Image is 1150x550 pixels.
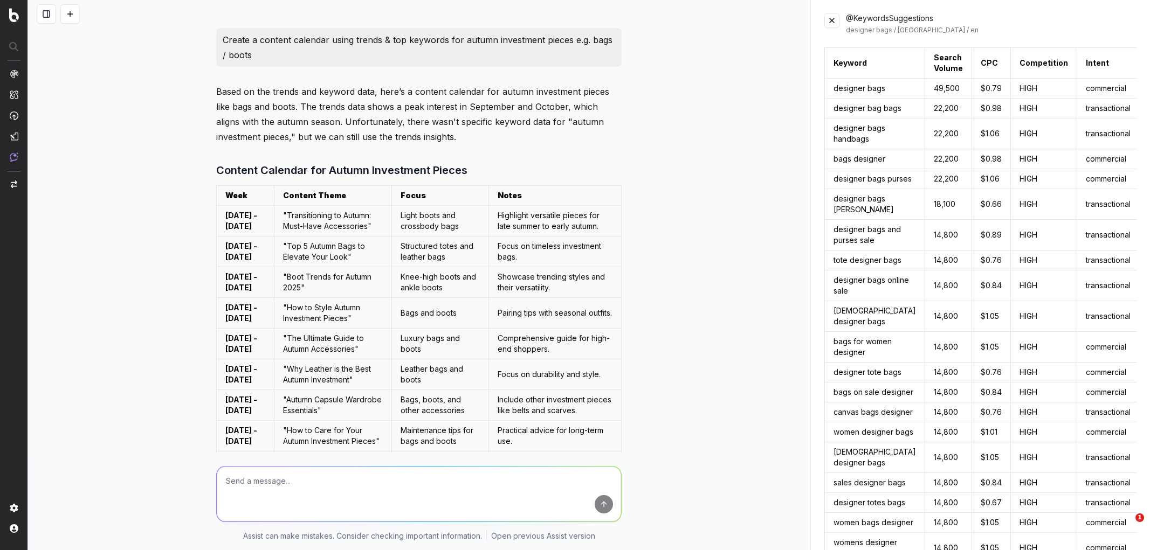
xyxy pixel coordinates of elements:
[223,32,615,62] p: Create a content calendar using trends & top keywords for autumn investment pieces e.g. bags / boots
[391,421,488,451] td: Maintenance tips for bags and boots
[972,189,1011,220] td: $ 0.66
[216,162,622,179] h3: Content Calendar for Autumn Investment Pieces
[489,451,622,482] td: Highlight sales and promotions.
[391,359,488,390] td: Leather bags and boots
[489,267,622,298] td: Showcase trending styles and their versatility.
[846,26,1137,34] div: designer bags / [GEOGRAPHIC_DATA] / en
[489,390,622,421] td: Include other investment pieces like belts and scarves.
[825,99,925,119] td: designer bag bags
[825,382,925,402] td: bags on sale designer
[1011,363,1077,382] td: HIGH
[925,48,972,79] th: Search Volume
[274,359,391,390] td: "Why Leather is the Best Autumn Investment"
[1011,189,1077,220] td: HIGH
[825,250,925,270] td: tote designer bags
[1077,79,1140,99] td: commercial
[825,169,925,189] td: designer bags purses
[1077,493,1140,513] td: transactional
[1113,513,1139,539] iframe: Intercom live chat
[489,329,622,359] td: Comprehensive guide for high-end shoppers.
[9,8,19,22] img: Botify logo
[225,364,259,384] strong: [DATE] - [DATE]
[825,493,925,513] td: designer totes bags
[972,270,1011,301] td: $ 0.84
[825,79,925,99] td: designer bags
[225,333,259,353] strong: [DATE] - [DATE]
[391,236,488,267] td: Structured totes and leather bags
[972,363,1011,382] td: $ 0.76
[1011,382,1077,402] td: HIGH
[1077,473,1140,493] td: transactional
[825,119,925,149] td: designer bags handbags
[283,191,346,200] strong: Content Theme
[972,473,1011,493] td: $ 0.84
[1011,473,1077,493] td: HIGH
[972,99,1011,119] td: $ 0.98
[225,303,259,323] strong: [DATE] - [DATE]
[925,513,972,533] td: 14,800
[1077,270,1140,301] td: transactional
[274,421,391,451] td: "How to Care for Your Autumn Investment Pieces"
[1077,189,1140,220] td: transactional
[1011,270,1077,301] td: HIGH
[1077,402,1140,422] td: transactional
[401,191,426,200] strong: Focus
[1011,513,1077,533] td: HIGH
[225,211,259,231] strong: [DATE] - [DATE]
[274,329,391,359] td: "The Ultimate Guide to Autumn Accessories"
[489,206,622,236] td: Highlight versatile pieces for late summer to early autumn.
[925,79,972,99] td: 49,500
[274,451,391,482] td: "Top Picks for Autumn Sales"
[972,513,1011,533] td: $ 1.05
[825,442,925,473] td: [DEMOGRAPHIC_DATA] designer bags
[391,390,488,421] td: Bags, boots, and other accessories
[825,332,925,363] td: bags for women designer
[489,236,622,267] td: Focus on timeless investment bags.
[1077,169,1140,189] td: commercial
[972,169,1011,189] td: $ 1.06
[925,363,972,382] td: 14,800
[10,152,18,162] img: Assist
[925,493,972,513] td: 14,800
[1011,99,1077,119] td: HIGH
[925,250,972,270] td: 14,800
[391,451,488,482] td: Discounted investment pieces
[274,298,391,329] td: "How to Style Autumn Investment Pieces"
[825,473,925,493] td: sales designer bags
[1011,250,1077,270] td: HIGH
[1011,332,1077,363] td: HIGH
[1011,493,1077,513] td: HIGH
[10,524,18,533] img: My account
[972,79,1011,99] td: $ 0.79
[1077,250,1140,270] td: transactional
[925,220,972,250] td: 14,800
[1011,149,1077,169] td: HIGH
[825,149,925,169] td: bags designer
[925,270,972,301] td: 14,800
[1135,513,1144,522] span: 1
[825,301,925,332] td: [DEMOGRAPHIC_DATA] designer bags
[925,442,972,473] td: 14,800
[1077,382,1140,402] td: commercial
[10,504,18,512] img: Setting
[391,329,488,359] td: Luxury bags and boots
[925,301,972,332] td: 14,800
[925,99,972,119] td: 22,200
[498,191,522,200] strong: Notes
[225,395,259,415] strong: [DATE] - [DATE]
[10,111,18,120] img: Activation
[1011,301,1077,332] td: HIGH
[489,359,622,390] td: Focus on durability and style.
[491,531,595,541] a: Open previous Assist version
[925,169,972,189] td: 22,200
[846,13,1137,34] div: @KeywordsSuggestions
[972,442,1011,473] td: $ 1.05
[1077,442,1140,473] td: transactional
[489,421,622,451] td: Practical advice for long-term use.
[225,272,259,292] strong: [DATE] - [DATE]
[925,422,972,442] td: 14,800
[1077,363,1140,382] td: commercial
[972,301,1011,332] td: $ 1.05
[972,48,1011,79] th: CPC
[1077,422,1140,442] td: commercial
